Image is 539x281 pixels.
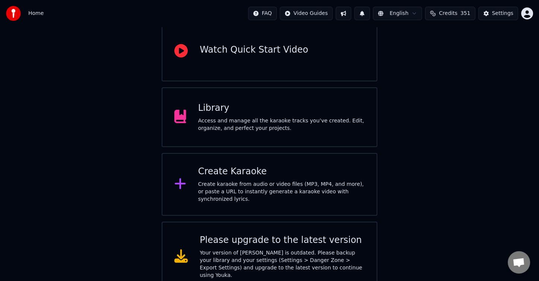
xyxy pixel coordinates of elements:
div: Library [198,102,365,114]
span: Home [28,10,44,17]
button: Settings [478,7,518,20]
div: Create karaoke from audio or video files (MP3, MP4, and more), or paste a URL to instantly genera... [198,181,365,203]
div: Settings [492,10,513,17]
nav: breadcrumb [28,10,44,17]
div: Your version of [PERSON_NAME] is outdated. Please backup your library and your settings (Settings... [200,249,365,279]
img: youka [6,6,21,21]
div: Access and manage all the karaoke tracks you’ve created. Edit, organize, and perfect your projects. [198,117,365,132]
span: 351 [460,10,470,17]
div: Open chat [508,251,530,274]
button: Video Guides [280,7,333,20]
span: Credits [439,10,457,17]
div: Please upgrade to the latest version [200,234,365,246]
div: Create Karaoke [198,166,365,178]
button: Credits351 [425,7,475,20]
div: Watch Quick Start Video [200,44,308,56]
button: FAQ [248,7,277,20]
